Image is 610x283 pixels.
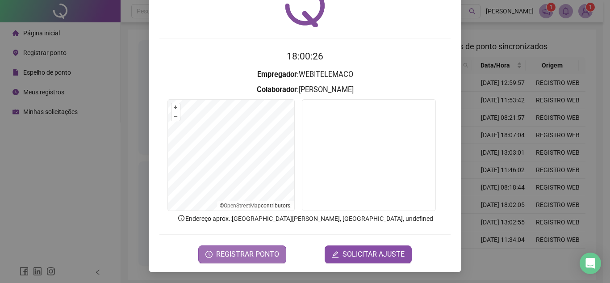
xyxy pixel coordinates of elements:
[205,251,213,258] span: clock-circle
[171,112,180,121] button: –
[171,103,180,112] button: +
[159,214,451,224] p: Endereço aprox. : [GEOGRAPHIC_DATA][PERSON_NAME], [GEOGRAPHIC_DATA], undefined
[332,251,339,258] span: edit
[257,85,297,94] strong: Colaborador
[257,70,297,79] strong: Empregador
[287,51,323,62] time: 18:00:26
[220,203,292,209] li: © contributors.
[177,214,185,222] span: info-circle
[198,245,286,263] button: REGISTRAR PONTO
[159,69,451,80] h3: : WEBITELEMACO
[580,253,601,274] div: Open Intercom Messenger
[216,249,279,260] span: REGISTRAR PONTO
[224,203,261,209] a: OpenStreetMap
[325,245,412,263] button: editSOLICITAR AJUSTE
[159,84,451,96] h3: : [PERSON_NAME]
[343,249,405,260] span: SOLICITAR AJUSTE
